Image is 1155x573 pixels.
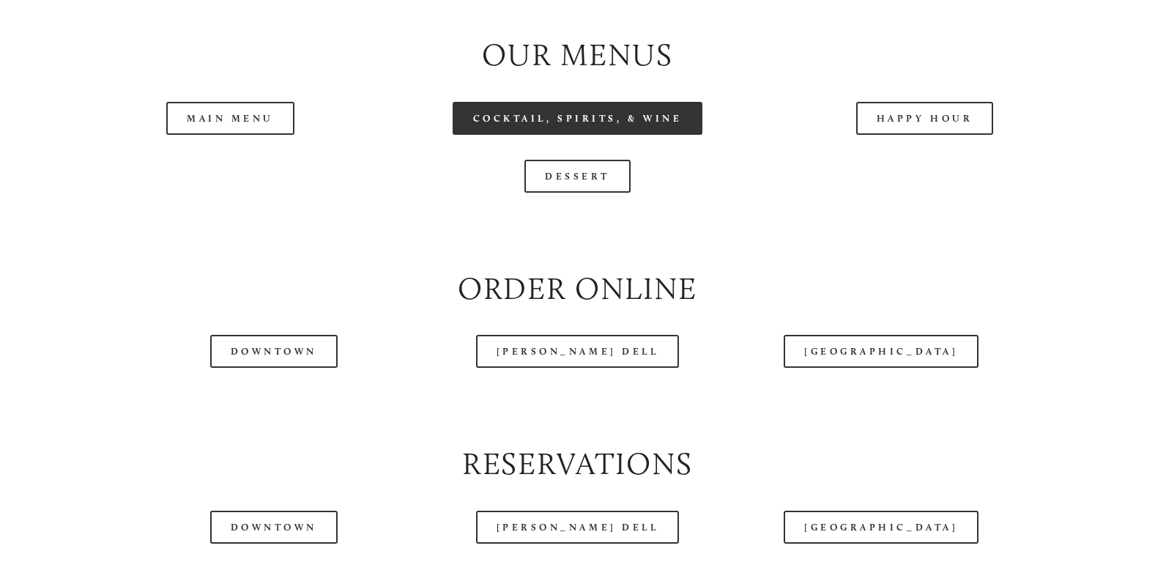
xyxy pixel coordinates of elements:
a: Downtown [210,335,338,368]
a: Happy Hour [856,102,994,135]
a: [GEOGRAPHIC_DATA] [784,511,978,544]
a: Downtown [210,511,338,544]
a: [GEOGRAPHIC_DATA] [784,335,978,368]
a: [PERSON_NAME] Dell [476,335,680,368]
h2: Order Online [70,267,1086,311]
a: Main Menu [166,102,294,135]
a: Dessert [524,160,631,193]
a: [PERSON_NAME] Dell [476,511,680,544]
a: Cocktail, Spirits, & Wine [453,102,703,135]
h2: Reservations [70,443,1086,486]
